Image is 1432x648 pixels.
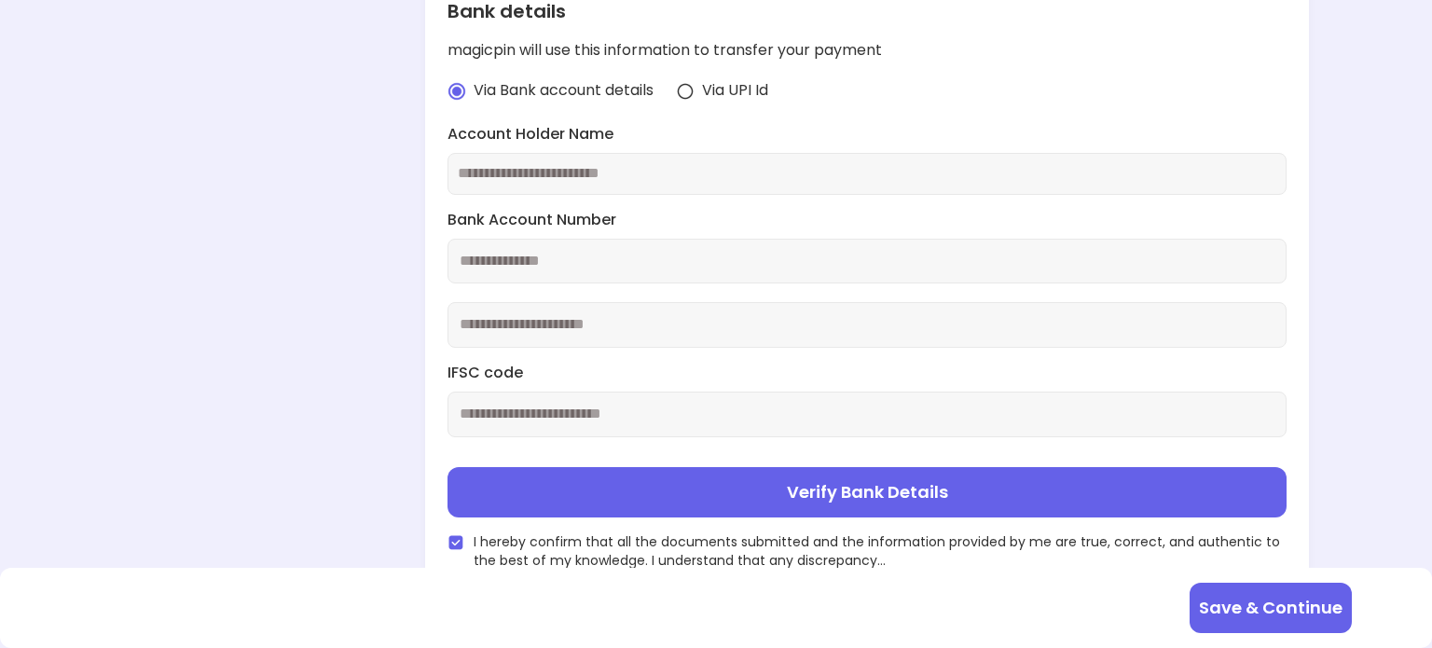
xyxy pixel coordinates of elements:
[447,82,466,101] img: radio
[702,80,768,102] span: Via UPI Id
[447,210,1287,231] label: Bank Account Number
[474,532,1287,570] span: I hereby confirm that all the documents submitted and the information provided by me are true, co...
[447,40,1287,62] div: magicpin will use this information to transfer your payment
[1190,583,1352,633] button: Save & Continue
[676,82,695,101] img: radio
[447,534,464,551] img: checked
[447,467,1287,517] button: Verify Bank Details
[474,80,654,102] span: Via Bank account details
[447,363,1287,384] label: IFSC code
[447,124,1287,145] label: Account Holder Name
